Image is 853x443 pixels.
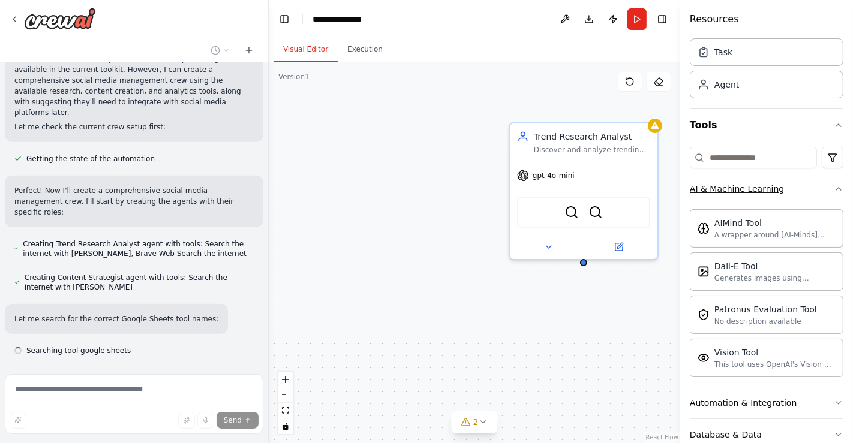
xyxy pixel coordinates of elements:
button: Hide right sidebar [654,11,671,28]
button: zoom in [278,372,293,387]
div: Agent [714,79,739,91]
button: Visual Editor [274,37,338,62]
div: AIMind Tool [714,217,836,229]
button: zoom out [278,387,293,403]
button: Switch to previous chat [206,43,235,58]
button: Automation & Integration [690,387,843,418]
div: Patronus Evaluation Tool [714,303,817,315]
div: Generates images using OpenAI's Dall-E model. [714,273,836,283]
img: BraveSearchTool [588,205,603,219]
p: Let me check the current crew setup first: [14,122,254,132]
button: Upload files [178,412,195,429]
div: AI & Machine Learning [690,204,843,387]
button: AI & Machine Learning [690,173,843,204]
button: Open in side panel [585,240,653,254]
img: Aimindtool [698,222,710,234]
div: AI & Machine Learning [690,183,784,195]
span: Creating Trend Research Analyst agent with tools: Search the internet with [PERSON_NAME], Brave W... [23,239,254,258]
div: Crew [690,34,843,108]
div: Database & Data [690,429,762,441]
img: Dalletool [698,266,710,278]
h4: Resources [690,12,739,26]
img: Patronusevaltool [698,309,710,321]
div: Discover and analyze trending topics, hashtags, and conversations in {industry} by monitoring new... [534,145,650,155]
div: No description available [714,317,817,326]
nav: breadcrumb [313,13,373,25]
a: React Flow attribution [646,434,678,441]
p: Let me search for the correct Google Sheets tool names: [14,314,218,324]
div: Trend Research AnalystDiscover and analyze trending topics, hashtags, and conversations in {indus... [509,122,659,260]
div: A wrapper around [AI-Minds]([URL][DOMAIN_NAME]). Useful for when you need answers to questions fr... [714,230,836,240]
button: 2 [452,411,498,433]
div: Trend Research Analyst [534,131,650,143]
span: Getting the state of the automation [26,154,155,164]
button: Tools [690,109,843,142]
button: Execution [338,37,392,62]
p: I notice that there aren't specific social media publishing tools available in the current toolki... [14,53,254,118]
img: SerperDevTool [564,205,579,219]
span: Creating Content Strategist agent with tools: Search the internet with [PERSON_NAME] [25,273,254,292]
div: Automation & Integration [690,397,797,409]
span: Send [224,415,242,425]
button: Hide left sidebar [276,11,293,28]
button: toggle interactivity [278,418,293,434]
span: gpt-4o-mini [533,171,575,180]
button: Send [217,412,259,429]
button: fit view [278,403,293,418]
div: Dall-E Tool [714,260,836,272]
div: React Flow controls [278,372,293,434]
div: Task [714,46,732,58]
div: Vision Tool [714,346,836,358]
span: 2 [473,416,479,428]
button: Improve this prompt [10,412,26,429]
img: Visiontool [698,352,710,364]
img: Logo [24,8,96,29]
div: This tool uses OpenAI's Vision API to describe the contents of an image. [714,360,836,369]
p: Perfect! Now I'll create a comprehensive social media management crew. I'll start by creating the... [14,185,254,218]
div: Version 1 [278,72,310,82]
button: Start a new chat [239,43,259,58]
span: Searching tool google sheets [26,346,131,355]
button: Click to speak your automation idea [197,412,214,429]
